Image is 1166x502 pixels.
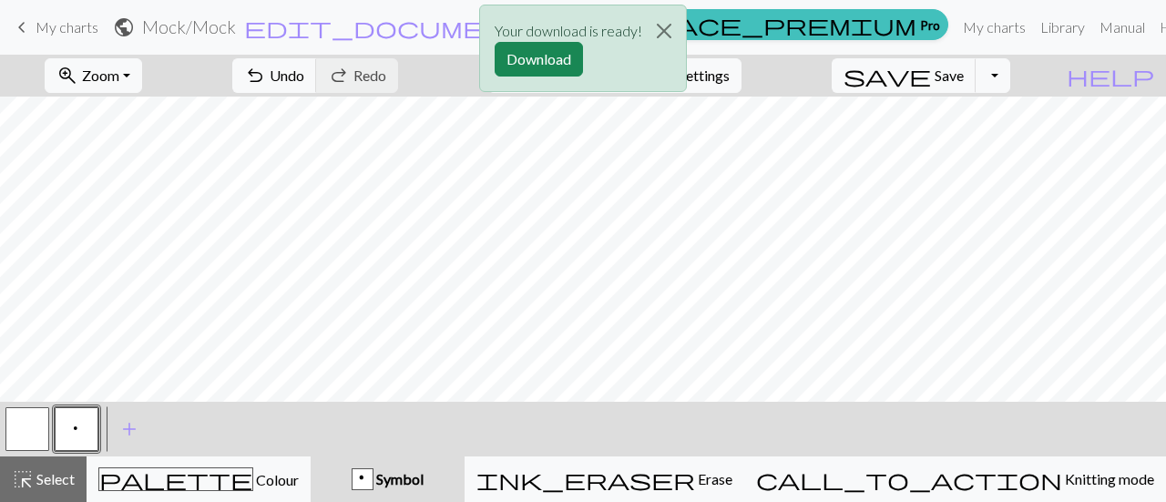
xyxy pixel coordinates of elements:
button: Erase [465,456,744,502]
span: call_to_action [756,466,1062,492]
span: highlight_alt [12,466,34,492]
button: p [55,407,98,451]
button: p Symbol [311,456,465,502]
span: Purl [71,422,82,440]
span: Select [34,470,75,487]
button: Close [642,5,686,56]
span: Knitting mode [1062,470,1154,487]
button: Knitting mode [744,456,1166,502]
div: p [353,469,373,491]
span: ink_eraser [476,466,695,492]
span: Erase [695,470,732,487]
span: palette [99,466,252,492]
button: Colour [87,456,311,502]
button: Download [495,42,583,77]
span: Colour [253,471,299,488]
p: Your download is ready! [495,20,642,42]
span: Symbol [373,470,424,487]
span: add [118,416,140,442]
